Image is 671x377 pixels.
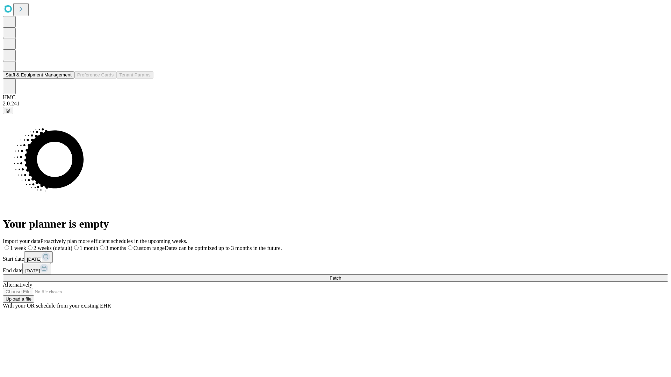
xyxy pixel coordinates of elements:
span: @ [6,108,10,113]
span: Fetch [330,275,341,281]
button: [DATE] [24,251,53,263]
button: Upload a file [3,295,34,303]
span: Dates can be optimized up to 3 months in the future. [165,245,282,251]
span: 3 months [106,245,126,251]
div: Start date [3,251,668,263]
input: Custom rangeDates can be optimized up to 3 months in the future. [128,245,132,250]
div: End date [3,263,668,274]
input: 2 weeks (default) [28,245,33,250]
span: Custom range [134,245,165,251]
button: @ [3,107,13,114]
button: [DATE] [22,263,51,274]
div: HMC [3,94,668,101]
input: 3 months [100,245,104,250]
button: Preference Cards [74,71,116,79]
h1: Your planner is empty [3,217,668,230]
span: [DATE] [27,257,42,262]
input: 1 week [5,245,9,250]
div: 2.0.241 [3,101,668,107]
span: 1 week [10,245,26,251]
span: Import your data [3,238,41,244]
button: Tenant Params [116,71,153,79]
span: 1 month [80,245,98,251]
span: 2 weeks (default) [34,245,72,251]
span: With your OR schedule from your existing EHR [3,303,111,309]
span: Proactively plan more efficient schedules in the upcoming weeks. [41,238,187,244]
button: Staff & Equipment Management [3,71,74,79]
span: [DATE] [25,268,40,273]
span: Alternatively [3,282,32,288]
button: Fetch [3,274,668,282]
input: 1 month [74,245,79,250]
